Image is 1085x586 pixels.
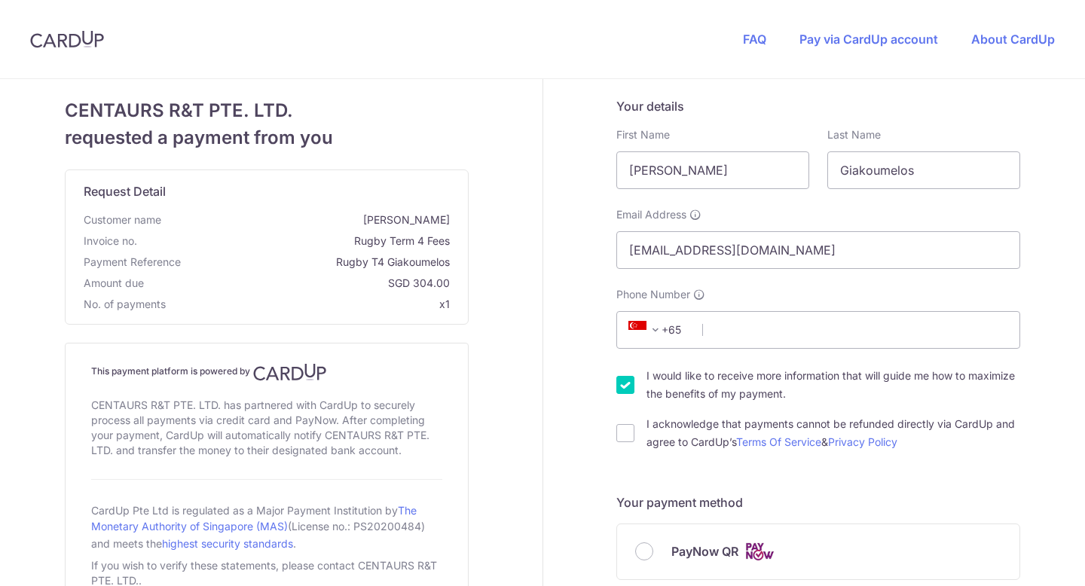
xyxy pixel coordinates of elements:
span: translation missing: en.payment_reference [84,255,181,268]
a: Pay via CardUp account [799,32,938,47]
span: [PERSON_NAME] [167,212,450,227]
span: No. of payments [84,297,166,312]
span: +65 [624,321,692,339]
span: Customer name [84,212,161,227]
span: Amount due [84,276,144,291]
span: Rugby Term 4 Fees [143,233,450,249]
div: CENTAURS R&T PTE. LTD. has partnered with CardUp to securely process all payments via credit card... [91,395,442,461]
input: Email address [616,231,1020,269]
a: Terms Of Service [736,435,821,448]
span: x1 [439,298,450,310]
label: Last Name [827,127,881,142]
h4: This payment platform is powered by [91,363,442,381]
img: CardUp [253,363,327,381]
a: About CardUp [971,32,1055,47]
div: PayNow QR Cards logo [635,542,1001,561]
span: requested a payment from you [65,124,469,151]
a: Privacy Policy [828,435,897,448]
span: Phone Number [616,287,690,302]
label: First Name [616,127,670,142]
span: +65 [628,321,665,339]
span: Invoice no. [84,233,137,249]
img: CardUp [30,30,104,48]
div: CardUp Pte Ltd is regulated as a Major Payment Institution by (License no.: PS20200484) and meets... [91,498,442,555]
label: I would like to receive more information that will guide me how to maximize the benefits of my pa... [646,367,1020,403]
img: Cards logo [744,542,775,561]
span: CENTAURS R&T PTE. LTD. [65,97,469,124]
span: Email Address [616,207,686,222]
h5: Your payment method [616,493,1020,511]
span: PayNow QR [671,542,738,560]
input: Last name [827,151,1020,189]
h5: Your details [616,97,1020,115]
a: FAQ [743,32,766,47]
label: I acknowledge that payments cannot be refunded directly via CardUp and agree to CardUp’s & [646,415,1020,451]
input: First name [616,151,809,189]
a: highest security standards [162,537,293,550]
span: SGD 304.00 [150,276,450,291]
span: Rugby T4 Giakoumelos [187,255,450,270]
span: translation missing: en.request_detail [84,184,166,199]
